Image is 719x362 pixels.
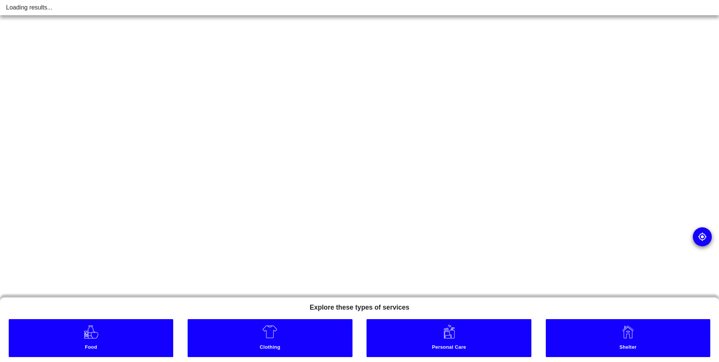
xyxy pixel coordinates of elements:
[369,344,529,352] small: Personal Care
[698,232,707,241] img: go to my location
[83,324,99,339] img: Food
[9,319,173,357] a: Food
[262,324,277,339] img: Clothing
[442,324,457,339] img: Personal Care
[620,324,636,339] img: Shelter
[304,297,415,315] h5: Explore these types of services
[6,3,713,12] div: Loading results...
[188,319,352,357] a: Clothing
[546,319,710,357] a: Shelter
[548,344,708,352] small: Shelter
[190,344,350,352] small: Clothing
[11,344,171,352] small: Food
[367,319,531,357] a: Personal Care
